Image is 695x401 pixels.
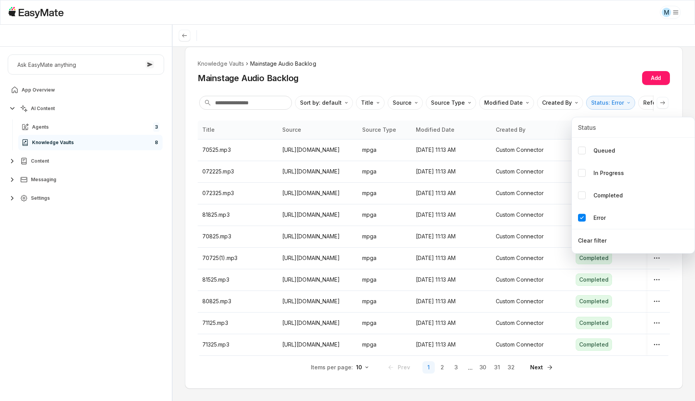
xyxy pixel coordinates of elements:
[575,143,692,159] div: Queued
[593,146,615,155] p: Queued
[575,187,692,204] div: Completed
[572,117,695,138] div: Status
[575,210,692,226] div: Error
[593,214,606,222] p: Error
[593,191,623,200] p: Completed
[578,236,607,245] div: Clear filter
[593,169,624,177] p: In Progress
[575,165,692,181] div: In Progress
